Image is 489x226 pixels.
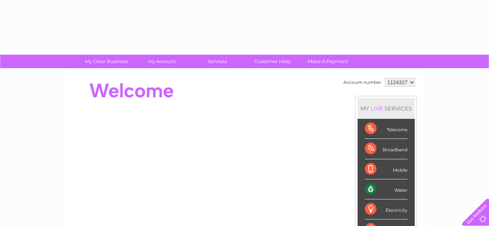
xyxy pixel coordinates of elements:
[369,105,385,112] div: LIVE
[365,159,407,179] div: Mobile
[132,55,192,68] a: My Account
[365,119,407,139] div: Telecoms
[242,55,303,68] a: Customer Help
[365,139,407,159] div: Broadband
[187,55,247,68] a: Services
[365,199,407,219] div: Electricity
[76,55,137,68] a: My Clear Business
[298,55,358,68] a: Make A Payment
[365,179,407,199] div: Water
[358,98,415,119] div: MY SERVICES
[342,76,383,89] td: Account number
